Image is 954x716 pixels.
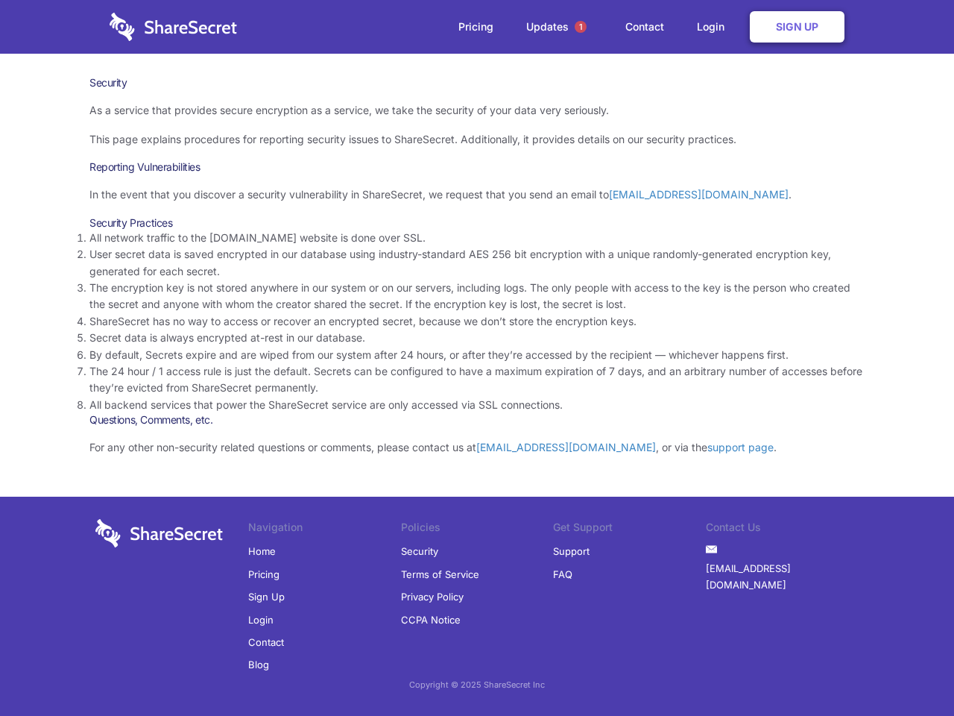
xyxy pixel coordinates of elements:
[89,216,865,230] h3: Security Practices
[248,519,401,540] li: Navigation
[89,230,865,246] li: All network traffic to the [DOMAIN_NAME] website is done over SSL.
[401,540,438,562] a: Security
[95,519,223,547] img: logo-wordmark-white-trans-d4663122ce5f474addd5e946df7df03e33cb6a1c49d2221995e7729f52c070b2.svg
[89,102,865,119] p: As a service that provides secure encryption as a service, we take the security of your data very...
[248,609,274,631] a: Login
[443,4,508,50] a: Pricing
[706,557,859,597] a: [EMAIL_ADDRESS][DOMAIN_NAME]
[553,519,706,540] li: Get Support
[682,4,747,50] a: Login
[89,439,865,456] p: For any other non-security related questions or comments, please contact us at , or via the .
[401,609,461,631] a: CCPA Notice
[248,563,279,585] a: Pricing
[89,413,865,427] h3: Questions, Comments, etc.
[575,21,587,33] span: 1
[89,131,865,148] p: This page explains procedures for reporting security issues to ShareSecret. Additionally, it prov...
[706,519,859,540] li: Contact Us
[89,313,865,330] li: ShareSecret has no way to access or recover an encrypted secret, because we don’t store the encry...
[89,397,865,413] li: All backend services that power the ShareSecret service are only accessed via SSL connections.
[248,585,285,608] a: Sign Up
[707,441,774,453] a: support page
[89,246,865,280] li: User secret data is saved encrypted in our database using industry-standard AES 256 bit encryptio...
[248,540,276,562] a: Home
[553,540,590,562] a: Support
[89,186,865,203] p: In the event that you discover a security vulnerability in ShareSecret, we request that you send ...
[248,631,284,653] a: Contact
[401,519,554,540] li: Policies
[750,11,844,43] a: Sign Up
[609,188,789,201] a: [EMAIL_ADDRESS][DOMAIN_NAME]
[89,280,865,313] li: The encryption key is not stored anywhere in our system or on our servers, including logs. The on...
[89,330,865,346] li: Secret data is always encrypted at-rest in our database.
[89,347,865,363] li: By default, Secrets expire and are wiped from our system after 24 hours, or after they’re accesse...
[89,363,865,397] li: The 24 hour / 1 access rule is just the default. Secrets can be configured to have a maximum expi...
[610,4,679,50] a: Contact
[248,653,269,676] a: Blog
[110,13,237,41] img: logo-wordmark-white-trans-d4663122ce5f474addd5e946df7df03e33cb6a1c49d2221995e7729f52c070b2.svg
[89,76,865,89] h1: Security
[89,160,865,174] h3: Reporting Vulnerabilities
[401,585,464,608] a: Privacy Policy
[401,563,479,585] a: Terms of Service
[476,441,656,453] a: [EMAIL_ADDRESS][DOMAIN_NAME]
[553,563,572,585] a: FAQ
